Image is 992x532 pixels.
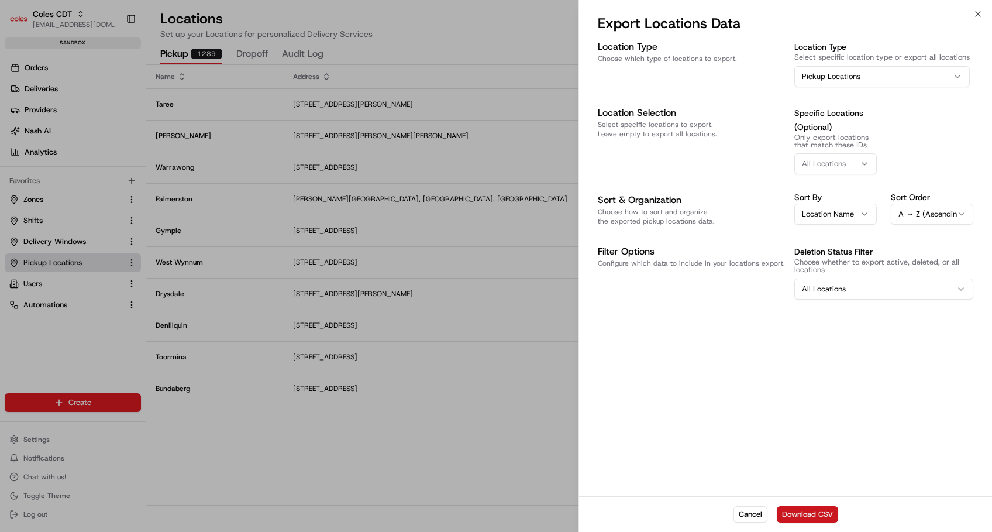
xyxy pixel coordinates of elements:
[891,193,973,201] label: Sort Order
[30,75,193,88] input: Clear
[802,159,846,169] span: All Locations
[116,198,142,207] span: Pylon
[794,134,877,149] p: Only export locations that match these IDs
[794,42,846,52] label: Location Type
[12,12,35,35] img: Nash
[598,207,785,226] p: Choose how to sort and organize the exported pickup locations data.
[111,170,188,181] span: API Documentation
[794,54,970,61] p: Select specific location type or export all locations
[199,115,213,129] button: Start new chat
[7,165,94,186] a: 📗Knowledge Base
[794,153,877,174] button: All Locations
[733,506,767,523] button: Cancel
[794,108,863,132] label: Specific Locations (Optional)
[794,259,973,274] p: Choose whether to export active, deleted, or all locations
[12,112,33,133] img: 1736555255976-a54dd68f-1ca7-489b-9aae-adbdc363a1c4
[12,47,213,66] p: Welcome 👋
[23,170,89,181] span: Knowledge Base
[598,193,785,207] h3: Sort & Organization
[40,112,192,123] div: Start new chat
[40,123,148,133] div: We're available if you need us!
[598,54,785,63] p: Choose which type of locations to export.
[598,106,785,120] h3: Location Selection
[99,171,108,180] div: 💻
[598,120,785,139] p: Select specific locations to export. Leave empty to export all locations.
[598,40,785,54] h3: Location Type
[12,171,21,180] div: 📗
[777,506,838,523] button: Download CSV
[794,246,873,257] label: Deletion Status Filter
[598,14,973,33] h2: Export Locations Data
[94,165,192,186] a: 💻API Documentation
[598,259,785,268] p: Configure which data to include in your locations export.
[82,198,142,207] a: Powered byPylon
[794,193,877,201] label: Sort By
[598,245,785,259] h3: Filter Options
